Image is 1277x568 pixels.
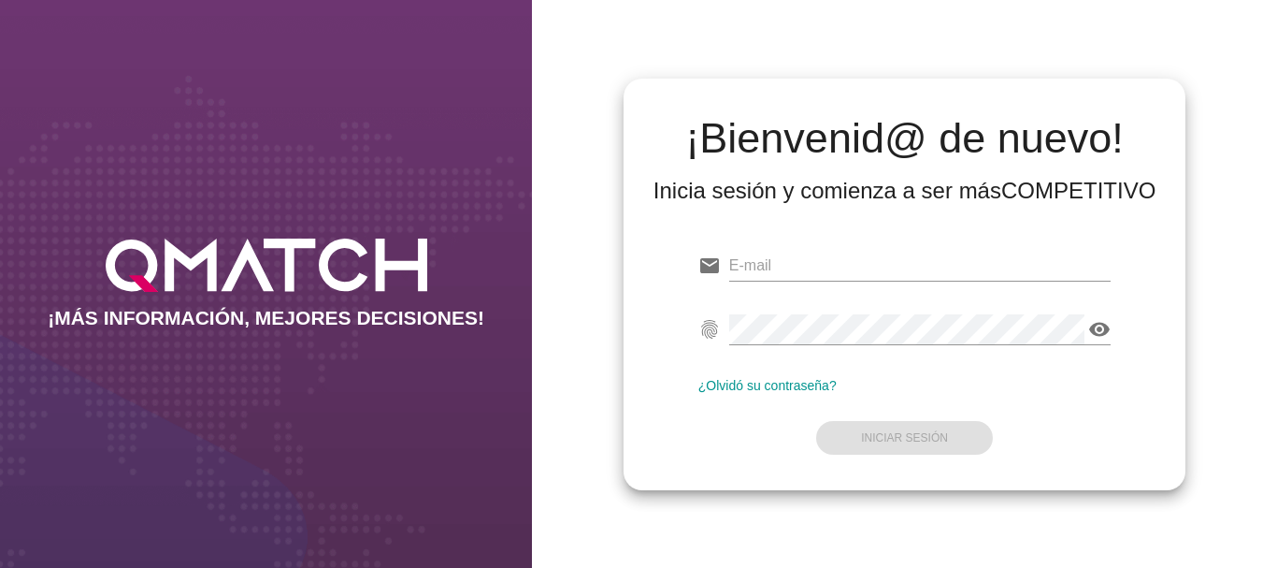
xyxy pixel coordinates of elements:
h2: ¡MÁS INFORMACIÓN, MEJORES DECISIONES! [48,307,484,329]
i: visibility [1088,318,1111,341]
a: ¿Olvidó su contraseña? [698,378,837,393]
i: fingerprint [698,318,721,341]
strong: COMPETITIVO [1001,178,1155,203]
div: Inicia sesión y comienza a ser más [653,176,1156,206]
input: E-mail [729,251,1112,281]
h2: ¡Bienvenid@ de nuevo! [653,116,1156,161]
i: email [698,255,721,277]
